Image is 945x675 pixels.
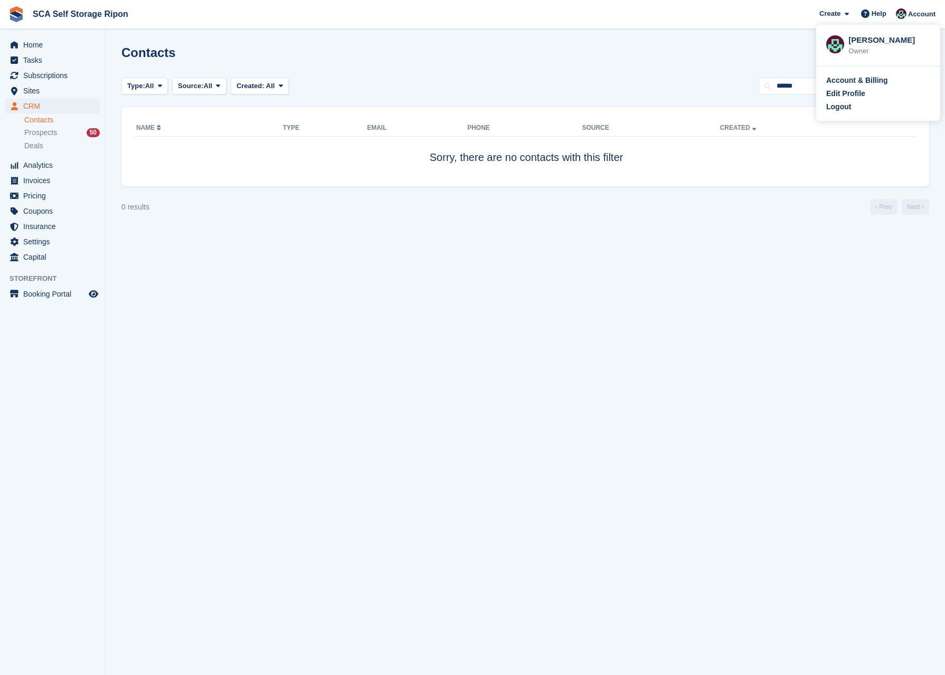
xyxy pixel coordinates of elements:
div: 50 [87,128,100,137]
span: Created: [237,82,264,90]
span: All [266,82,275,90]
span: Insurance [23,219,87,234]
div: Account & Billing [826,75,888,86]
th: Phone [467,120,582,137]
span: Coupons [23,204,87,218]
span: All [145,81,154,91]
img: stora-icon-8386f47178a22dfd0bd8f6a31ec36ba5ce8667c1dd55bd0f319d3a0aa187defe.svg [8,6,24,22]
div: Edit Profile [826,88,865,99]
a: menu [5,173,100,188]
span: Account [908,9,935,20]
span: Create [819,8,840,19]
a: menu [5,219,100,234]
img: Sam Chapman [896,8,906,19]
span: Booking Portal [23,287,87,301]
a: SCA Self Storage Ripon [29,5,133,23]
span: Capital [23,250,87,264]
a: Previous [870,199,897,215]
span: Sorry, there are no contacts with this filter [430,151,623,163]
a: Prospects 50 [24,127,100,138]
img: Sam Chapman [826,35,844,53]
a: menu [5,234,100,249]
a: Preview store [87,288,100,300]
div: Logout [826,101,851,112]
a: menu [5,68,100,83]
button: Type: All [121,78,168,95]
a: Account & Billing [826,75,930,86]
span: Sites [23,83,87,98]
button: Export [814,45,861,63]
span: Subscriptions [23,68,87,83]
div: 0 results [121,202,149,213]
span: Help [872,8,886,19]
a: menu [5,250,100,264]
a: menu [5,158,100,173]
span: Pricing [23,188,87,203]
span: Storefront [10,273,105,284]
span: All [204,81,213,91]
a: Next [902,199,929,215]
a: menu [5,188,100,203]
span: Settings [23,234,87,249]
th: Source [582,120,720,137]
a: menu [5,83,100,98]
div: Owner [848,46,930,56]
a: menu [5,99,100,113]
th: Email [367,120,467,137]
span: Invoices [23,173,87,188]
span: CRM [23,99,87,113]
nav: Page [868,199,931,215]
a: menu [5,37,100,52]
button: Source: All [172,78,226,95]
span: Analytics [23,158,87,173]
a: Logout [826,101,930,112]
button: Created: All [231,78,289,95]
a: menu [5,287,100,301]
span: Source: [178,81,203,91]
span: Deals [24,141,43,151]
a: Contacts [24,115,100,125]
a: Deals [24,140,100,151]
a: Name [136,124,163,131]
span: Home [23,37,87,52]
a: Edit Profile [826,88,930,99]
a: menu [5,53,100,68]
div: [PERSON_NAME] [848,34,930,44]
a: Created [720,124,759,131]
span: Type: [127,81,145,91]
a: menu [5,204,100,218]
th: Type [283,120,367,137]
h1: Contacts [121,45,176,60]
span: Prospects [24,128,57,138]
span: Tasks [23,53,87,68]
